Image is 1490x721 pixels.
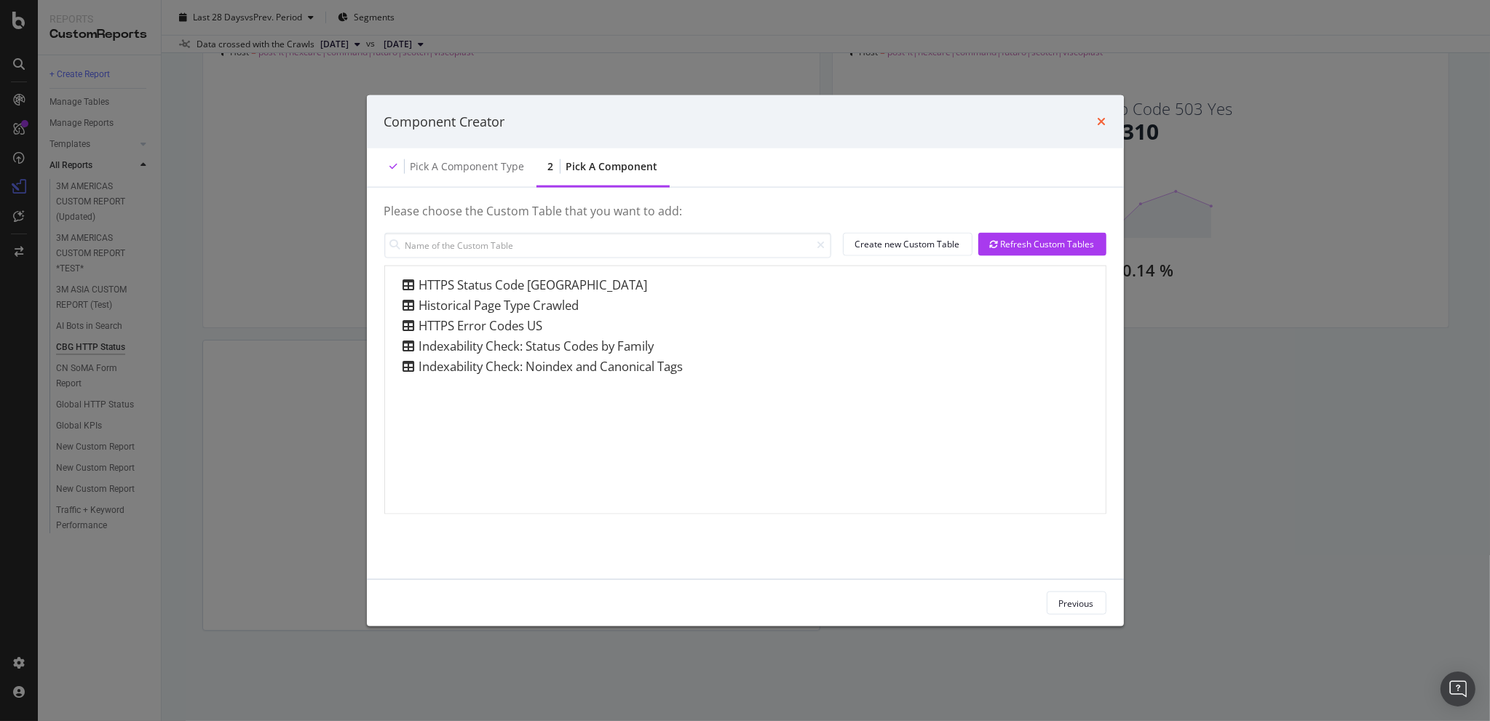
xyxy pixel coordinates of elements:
input: Name of the Custom Table [384,232,831,258]
div: 2 [548,159,554,174]
div: HTTPS Status Code [GEOGRAPHIC_DATA] [400,276,648,293]
div: Create new Custom Table [855,238,960,250]
div: Historical Page Type Crawled [400,296,579,314]
button: Previous [1047,591,1106,615]
div: HTTPS Error Codes US [400,316,543,334]
div: Pick a Component type [411,159,525,174]
div: Indexability Check: Noindex and Canonical Tags [400,357,683,375]
a: Create new Custom Table [837,232,972,258]
div: times [1098,112,1106,131]
div: modal [367,95,1124,626]
div: Refresh Custom Tables [990,238,1095,250]
div: Previous [1059,597,1094,609]
div: Open Intercom Messenger [1441,672,1475,706]
div: Pick a Component [566,159,658,174]
h4: Please choose the Custom Table that you want to add: [384,205,1106,233]
div: Indexability Check: Status Codes by Family [400,337,654,354]
button: Refresh Custom Tables [978,232,1106,255]
button: Create new Custom Table [843,232,972,255]
div: Component Creator [384,112,505,131]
